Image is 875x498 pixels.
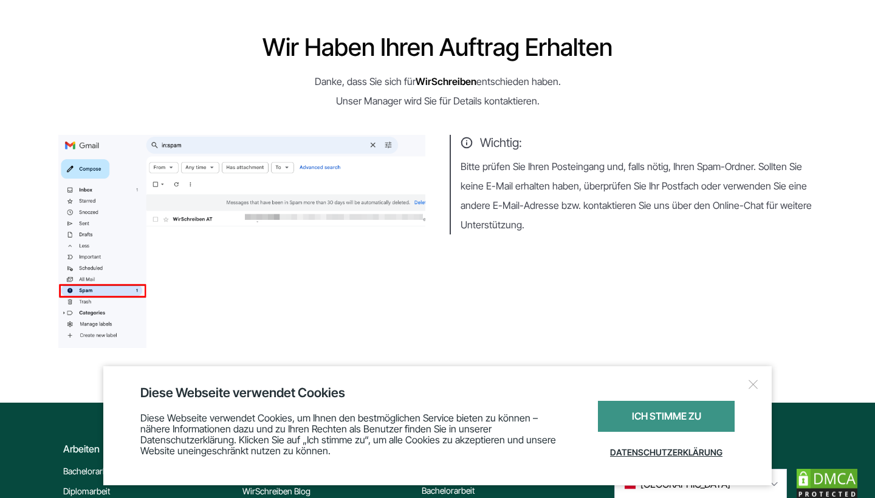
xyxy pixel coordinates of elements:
p: Danke, dass Sie sich für entschieden haben. [58,72,817,91]
p: Bitte prüfen Sie Ihren Posteingang und, falls nötig, Ihren Spam-Ordner. Sollten Sie keine E-Mail ... [461,157,817,234]
div: Diese Webseite verwendet Cookies, um Ihnen den bestmöglichen Service bieten zu können – nähere In... [140,401,568,467]
div: Diese Webseite verwendet Cookies [140,384,735,401]
strong: WirSchreiben [416,75,476,87]
a: Bachelorarbeit [63,464,116,479]
p: Unser Manager wird Sie für Details kontaktieren. [58,91,817,111]
h1: Wir haben Ihren Auftrag erhalten [58,35,817,60]
a: Datenschutzerklärung [598,438,735,467]
img: thanks [58,135,425,348]
span: Wichtig: [461,135,817,151]
div: Ich stimme zu [598,401,735,432]
div: Arbeiten [63,442,232,456]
